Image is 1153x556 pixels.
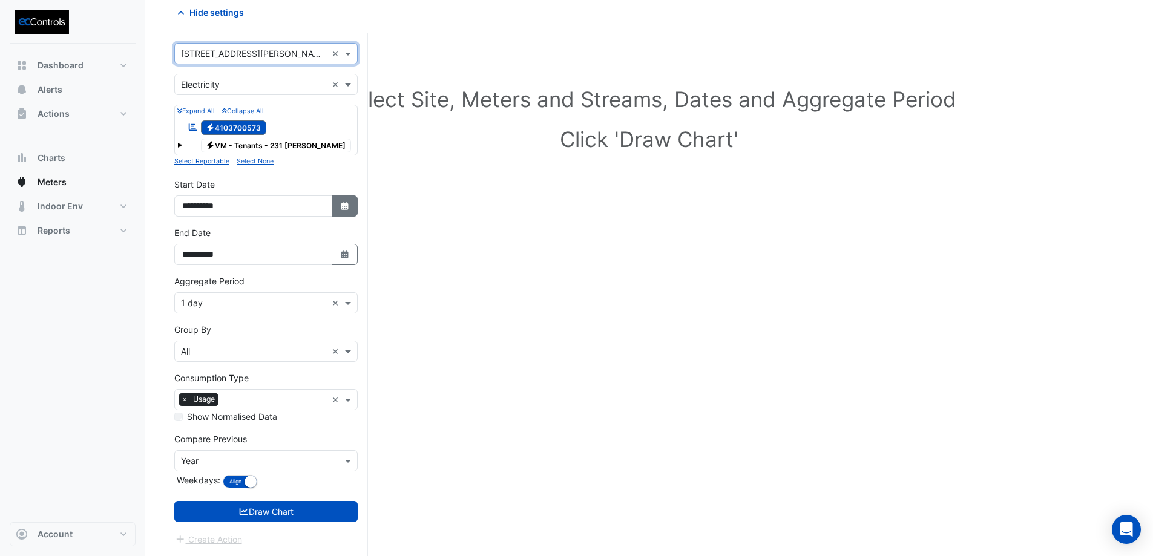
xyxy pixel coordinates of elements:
button: Alerts [10,77,136,102]
label: Start Date [174,178,215,191]
span: Clear [332,345,342,358]
label: Aggregate Period [174,275,245,287]
span: Clear [332,296,342,309]
span: Actions [38,108,70,120]
span: Dashboard [38,59,84,71]
button: Expand All [177,105,215,116]
button: Collapse All [222,105,264,116]
button: Reports [10,218,136,243]
h1: Select Site, Meters and Streams, Dates and Aggregate Period [194,87,1105,112]
button: Select Reportable [174,155,229,166]
small: Collapse All [222,107,264,115]
span: Usage [190,393,218,405]
span: Charts [38,152,65,164]
button: Select None [237,155,274,166]
app-icon: Reports [16,224,28,237]
span: Indoor Env [38,200,83,212]
label: Weekdays: [174,474,220,486]
button: Actions [10,102,136,126]
span: 4103700573 [201,120,267,135]
label: End Date [174,226,211,239]
button: Account [10,522,136,546]
app-icon: Alerts [16,83,28,96]
span: Hide settings [189,6,244,19]
app-icon: Dashboard [16,59,28,71]
label: Compare Previous [174,433,247,445]
small: Select None [237,157,274,165]
span: Meters [38,176,67,188]
span: Reports [38,224,70,237]
app-icon: Charts [16,152,28,164]
button: Indoor Env [10,194,136,218]
button: Charts [10,146,136,170]
fa-icon: Electricity [206,123,215,132]
fa-icon: Select Date [340,249,350,260]
span: VM - Tenants - 231 [PERSON_NAME] [201,139,352,153]
fa-icon: Reportable [188,122,199,132]
span: Clear [332,393,342,406]
fa-icon: Select Date [340,201,350,211]
span: Clear [332,78,342,91]
app-icon: Meters [16,176,28,188]
span: Alerts [38,83,62,96]
small: Select Reportable [174,157,229,165]
label: Group By [174,323,211,336]
button: Meters [10,170,136,194]
app-icon: Indoor Env [16,200,28,212]
img: Company Logo [15,10,69,34]
span: Account [38,528,73,540]
button: Draw Chart [174,501,358,522]
span: × [179,393,190,405]
button: Dashboard [10,53,136,77]
app-escalated-ticket-create-button: Please draw the charts first [174,533,243,543]
app-icon: Actions [16,108,28,120]
label: Show Normalised Data [187,410,277,423]
small: Expand All [177,107,215,115]
h1: Click 'Draw Chart' [194,126,1105,152]
span: Clear [332,47,342,60]
fa-icon: Electricity [206,141,215,150]
div: Open Intercom Messenger [1112,515,1141,544]
button: Hide settings [174,2,252,23]
label: Consumption Type [174,371,249,384]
